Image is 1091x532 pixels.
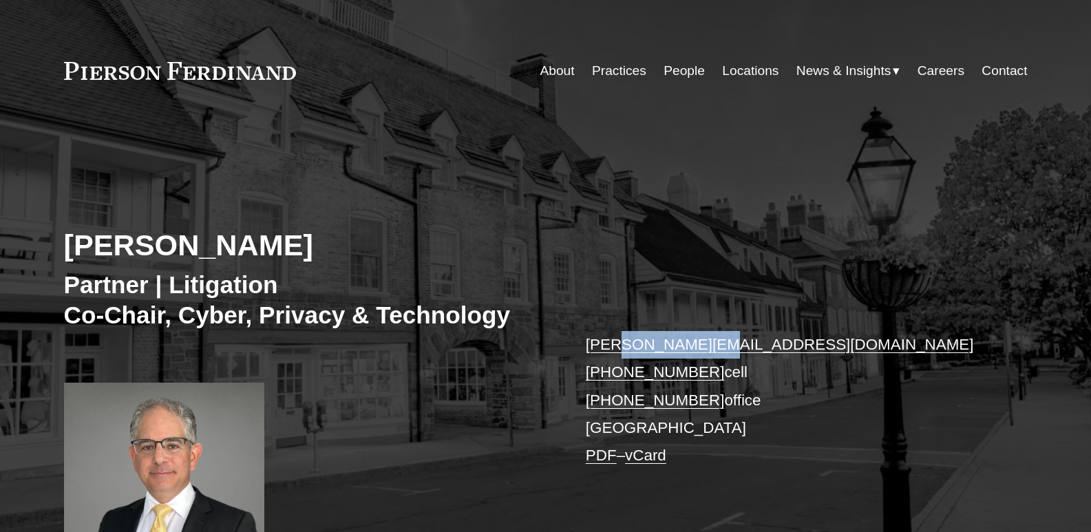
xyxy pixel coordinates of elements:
h2: [PERSON_NAME] [64,227,546,263]
a: Practices [592,58,646,84]
a: vCard [625,447,666,464]
a: Contact [982,58,1027,84]
a: Careers [918,58,964,84]
a: folder dropdown [796,58,900,84]
a: PDF [586,447,617,464]
a: People [664,58,705,84]
a: [PERSON_NAME][EMAIL_ADDRESS][DOMAIN_NAME] [586,336,974,353]
a: Locations [722,58,778,84]
a: [PHONE_NUMBER] [586,392,725,409]
a: About [540,58,574,84]
h3: Partner | Litigation Co-Chair, Cyber, Privacy & Technology [64,270,546,330]
p: cell office [GEOGRAPHIC_DATA] – [586,331,987,470]
span: News & Insights [796,59,891,83]
a: [PHONE_NUMBER] [586,363,725,381]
